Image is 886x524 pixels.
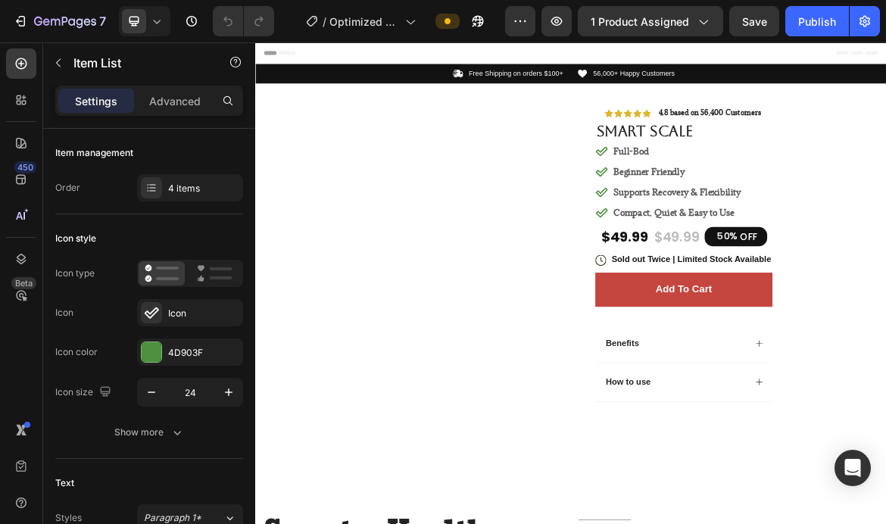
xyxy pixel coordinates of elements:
[729,6,779,36] button: Save
[514,175,702,198] div: Rich Text Editor. Editing area: main
[255,42,886,524] iframe: Design area
[55,345,98,359] div: Icon color
[168,346,239,360] div: 4D903F
[55,382,114,403] div: Icon size
[664,269,696,289] div: 50%
[835,450,871,486] div: Open Intercom Messenger
[73,54,202,72] p: Item List
[55,232,96,245] div: Icon style
[516,148,700,166] p: Full-Bod
[513,305,744,321] p: Sold out Twice | Limited Stock Available
[55,419,243,446] button: Show more
[99,12,106,30] p: 7
[75,93,117,109] p: Settings
[323,14,326,30] span: /
[490,112,745,142] h1: Smart Scale
[55,476,74,490] div: Text
[149,93,201,109] p: Advanced
[514,204,702,227] div: Rich Text Editor. Editing area: main
[696,269,725,291] div: OFF
[573,267,641,295] div: $49.99
[490,332,745,381] button: Add to cart
[505,426,553,441] p: Benefits
[577,347,658,366] div: Add to cart
[168,307,239,320] div: Icon
[514,234,702,257] div: Rich Text Editor. Editing area: main
[114,425,185,440] div: Show more
[14,161,36,173] div: 450
[55,181,80,195] div: Order
[578,6,723,36] button: 1 product assigned
[581,94,729,108] strong: 4.8 based on 56,400 Customers
[516,237,690,254] strong: Compact, Quiet & Easy to Use
[505,482,569,497] p: How to use
[11,277,36,289] div: Beta
[6,6,113,36] button: 7
[168,182,239,195] div: 4 items
[516,207,700,224] strong: Supports Recovery & Flexibility
[514,145,702,168] div: Rich Text Editor. Editing area: main
[742,15,767,28] span: Save
[329,14,399,30] span: Optimized Landing Page Template
[798,14,836,30] div: Publish
[516,177,700,195] p: Beginner Friendly
[497,267,567,295] div: $49.99
[591,14,689,30] span: 1 product assigned
[213,6,274,36] div: Undo/Redo
[785,6,849,36] button: Publish
[55,306,73,320] div: Icon
[55,146,133,160] div: Item management
[55,267,95,280] div: Icon type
